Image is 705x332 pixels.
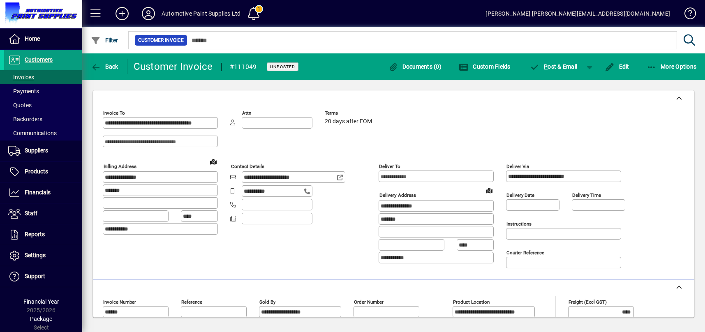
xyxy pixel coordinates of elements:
span: Support [25,273,45,279]
mat-label: Sold by [259,299,275,305]
div: Customer Invoice [134,60,213,73]
a: Payments [4,84,82,98]
mat-label: Product location [453,299,490,305]
mat-label: Courier Reference [506,250,544,256]
a: Quotes [4,98,82,112]
a: Support [4,266,82,287]
span: Backorders [8,116,42,122]
span: Reports [25,231,45,237]
span: Documents (0) [388,63,441,70]
button: Edit [603,59,631,74]
span: Customers [25,56,53,63]
button: Back [89,59,120,74]
span: Financials [25,189,51,196]
div: Automotive Paint Supplies Ltd [162,7,240,20]
mat-label: Instructions [506,221,532,227]
span: More Options [647,63,697,70]
span: Custom Fields [459,63,511,70]
div: #111049 [230,60,257,74]
span: Filter [91,37,118,44]
button: Documents (0) [386,59,444,74]
button: Filter [89,33,120,48]
span: Settings [25,252,46,258]
a: Reports [4,224,82,245]
span: Terms [325,111,374,116]
app-page-header-button: Back [82,59,127,74]
a: Communications [4,126,82,140]
span: P [544,63,548,70]
a: View on map [207,155,220,168]
a: View on map [483,184,496,197]
span: Package [30,316,52,322]
span: Customer Invoice [138,36,184,44]
span: Invoices [8,74,34,81]
span: Edit [605,63,629,70]
mat-label: Attn [242,110,251,116]
span: Back [91,63,118,70]
a: Staff [4,203,82,224]
mat-label: Freight (excl GST) [569,299,607,305]
mat-label: Order number [354,299,384,305]
a: Products [4,161,82,182]
a: Financials [4,182,82,203]
button: Custom Fields [457,59,513,74]
mat-label: Invoice number [103,299,136,305]
mat-label: Deliver To [379,164,400,169]
mat-label: Delivery date [506,192,534,198]
span: Home [25,35,40,42]
a: Invoices [4,70,82,84]
div: [PERSON_NAME] [PERSON_NAME][EMAIL_ADDRESS][DOMAIN_NAME] [485,7,670,20]
button: More Options [645,59,699,74]
button: Post & Email [526,59,582,74]
span: Communications [8,130,57,136]
span: Financial Year [23,298,59,305]
span: 20 days after EOM [325,118,372,125]
a: Home [4,29,82,49]
span: Products [25,168,48,175]
span: Unposted [270,64,295,69]
button: Add [109,6,135,21]
mat-label: Invoice To [103,110,125,116]
a: Settings [4,245,82,266]
mat-label: Deliver via [506,164,529,169]
button: Profile [135,6,162,21]
span: Staff [25,210,37,217]
span: ost & Email [530,63,578,70]
span: Suppliers [25,147,48,154]
a: Backorders [4,112,82,126]
span: Payments [8,88,39,95]
mat-label: Reference [181,299,202,305]
span: Quotes [8,102,32,108]
a: Suppliers [4,141,82,161]
mat-label: Delivery time [572,192,601,198]
a: Knowledge Base [678,2,695,28]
